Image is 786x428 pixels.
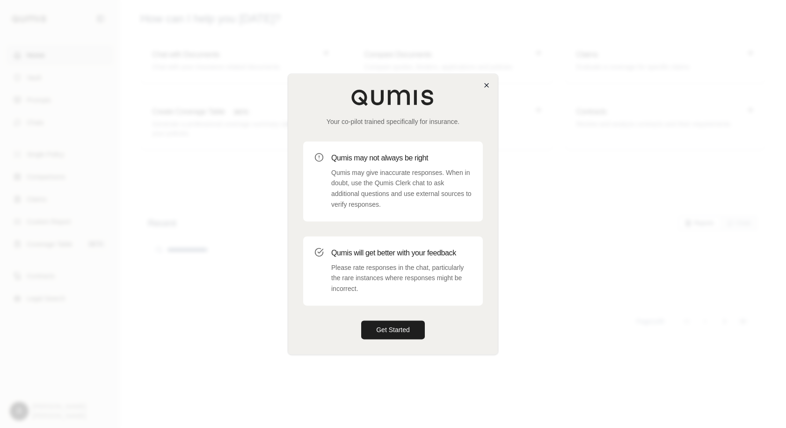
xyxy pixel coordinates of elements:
[303,117,483,126] p: Your co-pilot trained specifically for insurance.
[331,167,472,210] p: Qumis may give inaccurate responses. When in doubt, use the Qumis Clerk chat to ask additional qu...
[331,262,472,294] p: Please rate responses in the chat, particularly the rare instances where responses might be incor...
[361,320,425,339] button: Get Started
[351,89,435,106] img: Qumis Logo
[331,247,472,259] h3: Qumis will get better with your feedback
[331,152,472,164] h3: Qumis may not always be right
